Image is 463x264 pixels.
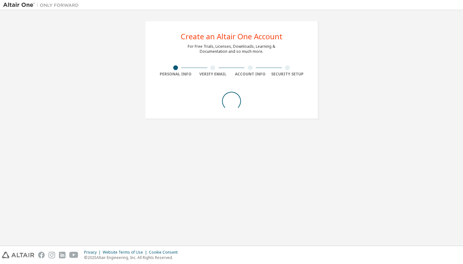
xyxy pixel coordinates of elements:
[269,72,306,77] div: Security Setup
[149,250,181,255] div: Cookie Consent
[188,44,275,54] div: For Free Trials, Licenses, Downloads, Learning & Documentation and so much more.
[103,250,149,255] div: Website Terms of Use
[84,255,181,260] p: © 2025 Altair Engineering, Inc. All Rights Reserved.
[231,72,269,77] div: Account Info
[38,252,45,258] img: facebook.svg
[59,252,66,258] img: linkedin.svg
[49,252,55,258] img: instagram.svg
[69,252,78,258] img: youtube.svg
[157,72,194,77] div: Personal Info
[84,250,103,255] div: Privacy
[2,252,34,258] img: altair_logo.svg
[181,33,283,40] div: Create an Altair One Account
[3,2,82,8] img: Altair One
[194,72,232,77] div: Verify Email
